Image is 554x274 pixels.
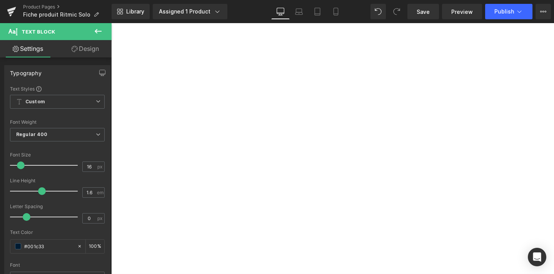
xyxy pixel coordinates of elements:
a: Preview [442,4,482,19]
div: Typography [10,66,42,76]
span: Publish [494,8,514,15]
a: Product Pages [23,4,112,10]
button: Redo [389,4,404,19]
span: Save [417,8,430,16]
div: Font Weight [10,119,105,125]
a: Design [57,40,113,57]
span: em [97,190,103,195]
div: Letter Spacing [10,204,105,209]
span: Fiche produit Ritmic Solo [23,12,90,18]
span: px [97,216,103,221]
button: More [536,4,551,19]
a: Laptop [290,4,308,19]
b: Custom [25,99,45,105]
div: Font Size [10,152,105,158]
a: Desktop [271,4,290,19]
div: Text Styles [10,86,105,92]
input: Color [24,242,73,250]
div: Open Intercom Messenger [528,248,546,266]
span: px [97,164,103,169]
span: Text Block [22,29,55,35]
span: Library [126,8,144,15]
a: New Library [112,4,150,19]
a: Mobile [327,4,345,19]
button: Publish [485,4,532,19]
div: Line Height [10,178,105,183]
div: Font [10,262,105,268]
span: Preview [451,8,473,16]
button: Undo [370,4,386,19]
a: Tablet [308,4,327,19]
div: Assigned 1 Product [159,8,221,15]
b: Regular 400 [16,131,48,137]
div: % [86,240,104,253]
div: Text Color [10,230,105,235]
